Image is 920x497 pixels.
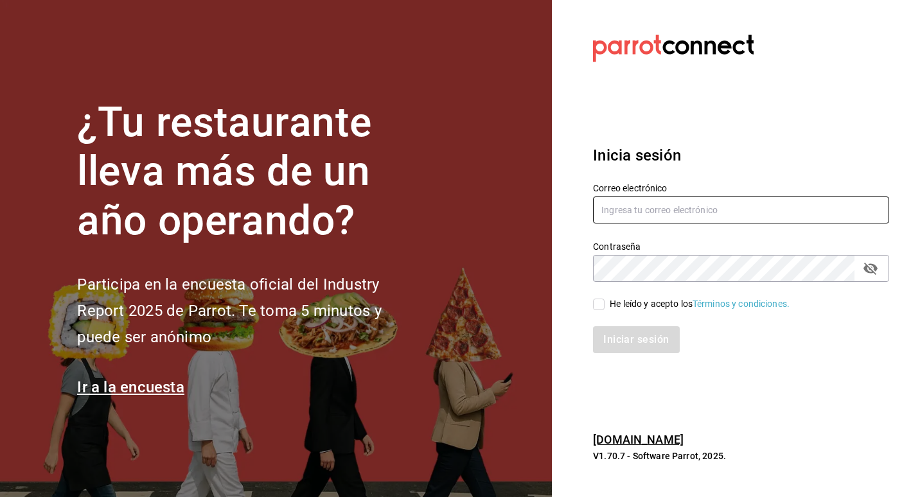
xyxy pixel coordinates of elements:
[593,144,889,167] h3: Inicia sesión
[860,257,881,279] button: Campo de contraseña
[77,98,424,246] h1: ¿Tu restaurante lleva más de un año operando?
[593,433,684,446] a: [DOMAIN_NAME]
[593,183,889,192] label: Correo electrónico
[593,196,889,223] input: Ingresa tu correo electrónico
[77,378,184,396] a: Ir a la encuesta
[693,299,790,309] a: Términos y condiciones.
[610,297,790,311] div: He leído y acepto los
[593,241,889,250] label: Contraseña
[77,272,424,350] h2: Participa en la encuesta oficial del Industry Report 2025 de Parrot. Te toma 5 minutos y puede se...
[593,449,889,462] p: V1.70.7 - Software Parrot, 2025.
